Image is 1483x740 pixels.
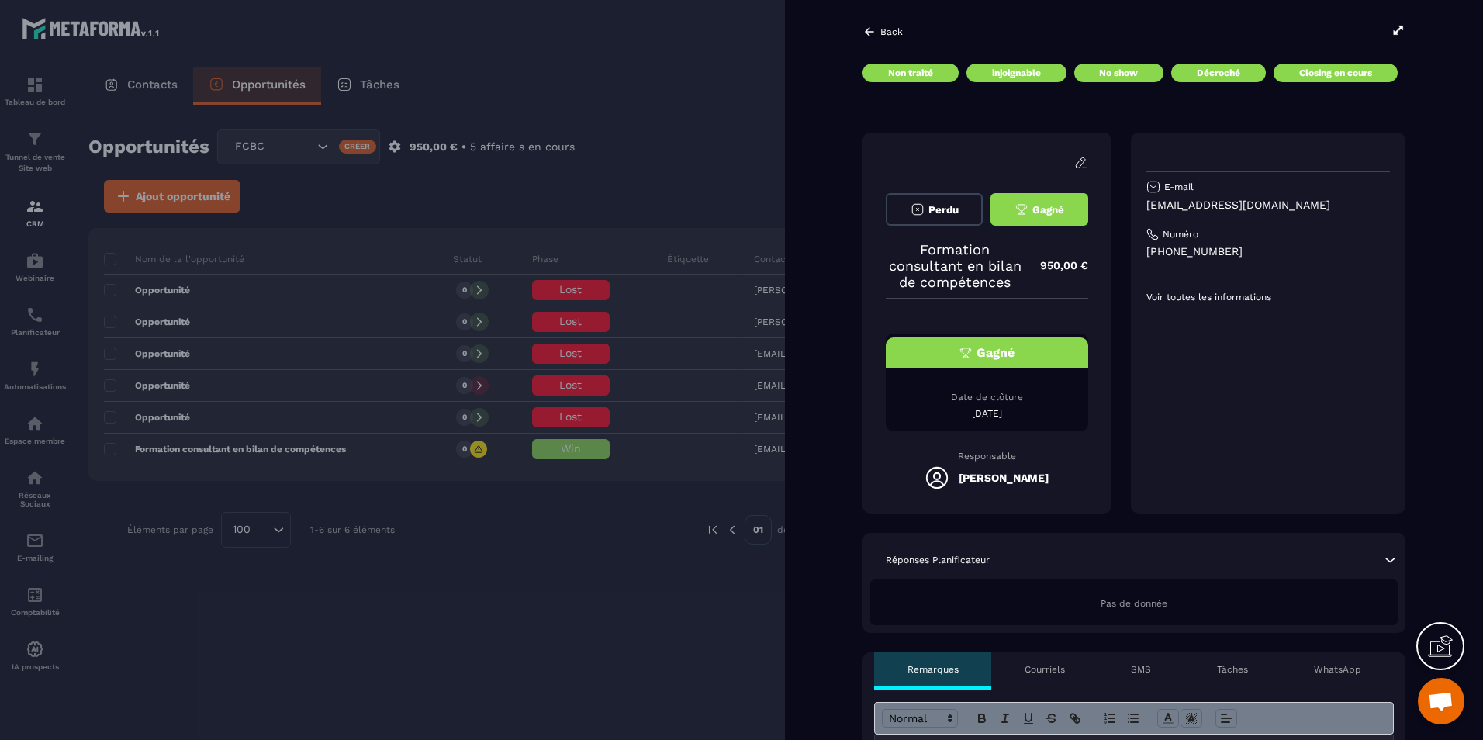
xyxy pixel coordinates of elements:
[880,26,903,37] p: Back
[977,345,1015,360] span: Gagné
[1164,181,1194,193] p: E-mail
[1032,204,1064,216] span: Gagné
[992,67,1041,79] p: injoignable
[1418,678,1464,724] a: Ouvrir le chat
[886,241,1025,290] p: Formation consultant en bilan de compétences
[1146,291,1390,303] p: Voir toutes les informations
[1197,67,1240,79] p: Décroché
[1025,663,1065,676] p: Courriels
[886,554,990,566] p: Réponses Planificateur
[886,451,1088,462] p: Responsable
[1163,228,1198,240] p: Numéro
[1101,598,1167,609] span: Pas de donnée
[928,204,959,216] span: Perdu
[1314,663,1361,676] p: WhatsApp
[888,67,933,79] p: Non traité
[990,193,1087,226] button: Gagné
[886,391,1088,403] p: Date de clôture
[1099,67,1138,79] p: No show
[1131,663,1151,676] p: SMS
[886,193,983,226] button: Perdu
[907,663,959,676] p: Remarques
[1146,198,1390,213] p: [EMAIL_ADDRESS][DOMAIN_NAME]
[1299,67,1372,79] p: Closing en cours
[959,472,1049,484] h5: [PERSON_NAME]
[886,407,1088,420] p: [DATE]
[1146,244,1390,259] p: [PHONE_NUMBER]
[1025,251,1088,281] p: 950,00 €
[1217,663,1248,676] p: Tâches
